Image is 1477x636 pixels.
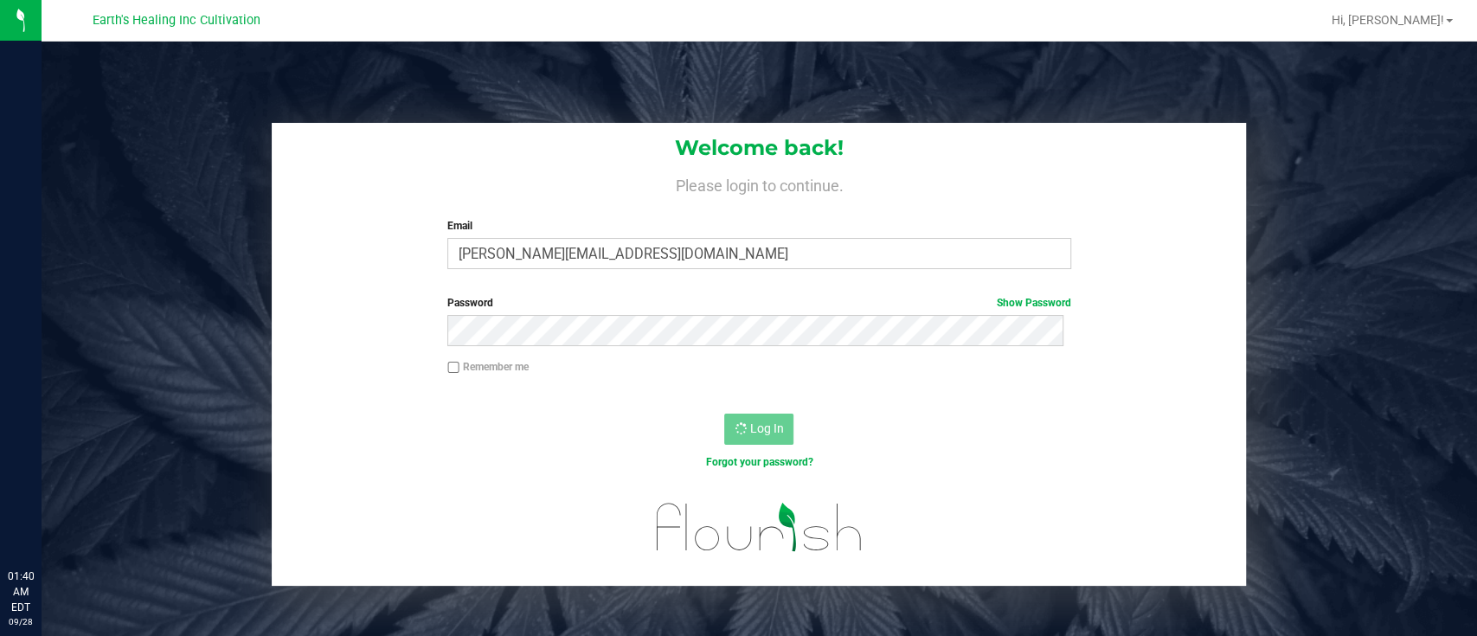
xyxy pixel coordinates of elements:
[724,414,793,445] button: Log In
[93,13,260,28] span: Earth's Healing Inc Cultivation
[447,362,459,374] input: Remember me
[272,137,1246,159] h1: Welcome back!
[749,421,783,435] span: Log In
[447,359,529,375] label: Remember me
[8,569,34,615] p: 01:40 AM EDT
[705,456,812,468] a: Forgot your password?
[638,488,881,567] img: flourish_logo.svg
[272,173,1246,194] h4: Please login to continue.
[447,218,1071,234] label: Email
[447,297,493,309] span: Password
[8,615,34,628] p: 09/28
[997,297,1071,309] a: Show Password
[1332,13,1444,27] span: Hi, [PERSON_NAME]!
